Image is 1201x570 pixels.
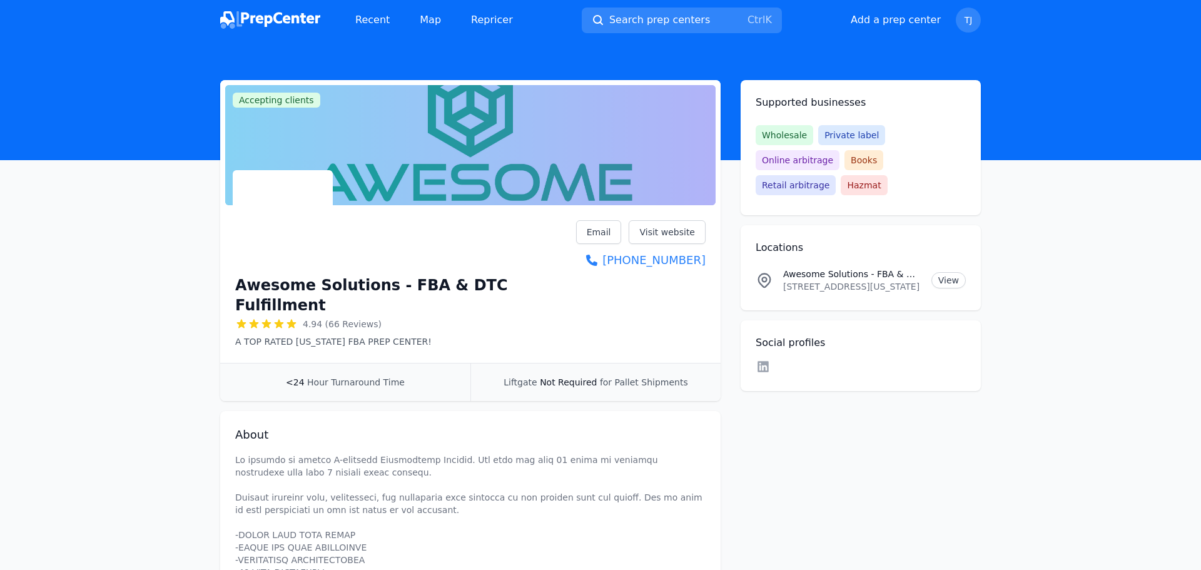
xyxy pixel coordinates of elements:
h2: About [235,426,706,444]
h2: Social profiles [756,335,966,350]
a: Repricer [461,8,523,33]
button: TJ [956,8,981,33]
span: Retail arbitrage [756,175,836,195]
button: Search prep centersCtrlK [582,8,782,33]
a: Map [410,8,451,33]
kbd: K [765,14,772,26]
span: Liftgate [504,377,537,387]
p: Awesome Solutions - FBA & DTC Fulfillment Location [783,268,921,280]
span: Not Required [540,377,597,387]
img: PrepCenter [220,11,320,29]
h2: Supported businesses [756,95,966,110]
span: Accepting clients [233,93,320,108]
img: Awesome Solutions - FBA & DTC Fulfillment [235,173,330,268]
a: [PHONE_NUMBER] [576,252,706,269]
span: 4.94 (66 Reviews) [303,318,382,330]
a: Recent [345,8,400,33]
span: Books [844,150,883,170]
span: for Pallet Shipments [600,377,688,387]
p: A TOP RATED [US_STATE] FBA PREP CENTER! [235,335,576,348]
h2: Locations [756,240,966,255]
a: Visit website [629,220,706,244]
span: <24 [286,377,305,387]
p: [STREET_ADDRESS][US_STATE] [783,280,921,293]
span: Hazmat [841,175,887,195]
span: Hour Turnaround Time [307,377,405,387]
h1: Awesome Solutions - FBA & DTC Fulfillment [235,275,576,315]
span: Online arbitrage [756,150,839,170]
a: Email [576,220,622,244]
span: Search prep centers [609,13,710,28]
a: View [931,272,966,288]
span: Wholesale [756,125,813,145]
span: TJ [965,16,973,24]
button: Add a prep center [851,13,941,28]
kbd: Ctrl [747,14,765,26]
span: Private label [818,125,885,145]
